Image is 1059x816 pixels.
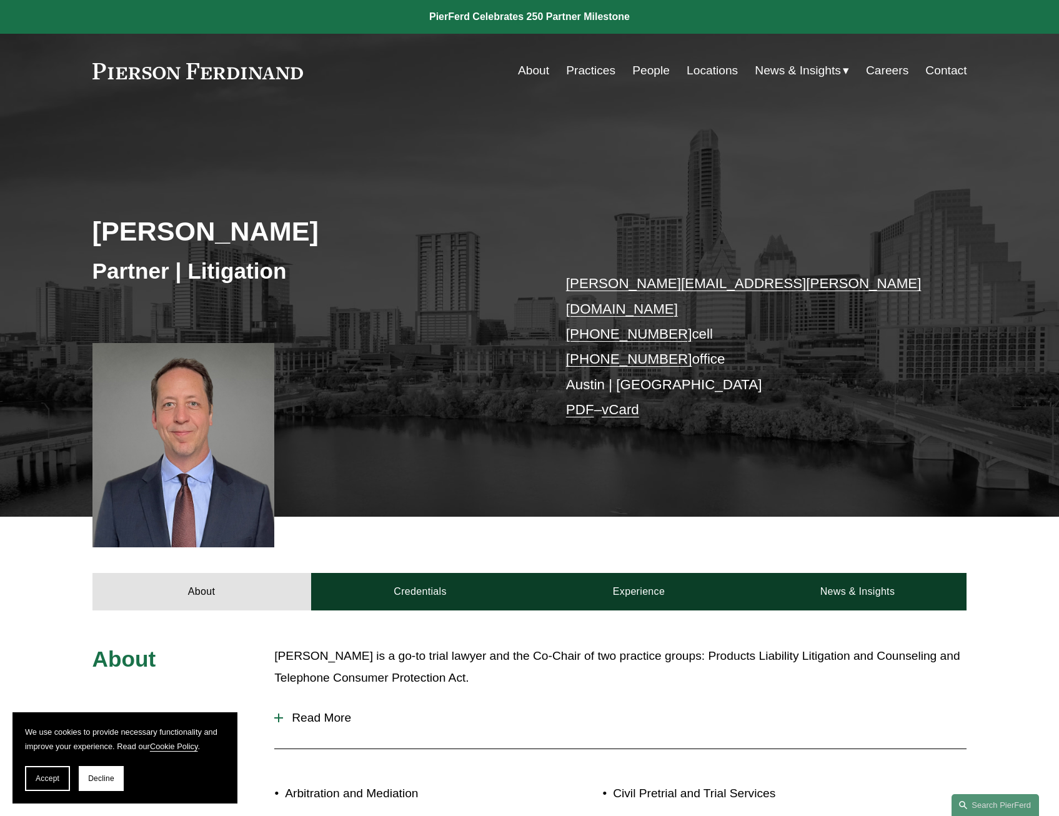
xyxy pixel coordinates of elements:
section: Cookie banner [12,712,237,804]
p: We use cookies to provide necessary functionality and improve your experience. Read our . [25,725,225,754]
a: News & Insights [748,573,967,610]
a: [PHONE_NUMBER] [566,351,692,367]
p: cell office Austin | [GEOGRAPHIC_DATA] – [566,271,930,422]
h2: [PERSON_NAME] [92,215,530,247]
button: Decline [79,766,124,791]
a: About [92,573,311,610]
a: vCard [602,402,639,417]
a: Practices [566,59,615,82]
a: folder dropdown [755,59,849,82]
a: PDF [566,402,594,417]
h3: Partner | Litigation [92,257,530,285]
span: Accept [36,774,59,783]
a: People [632,59,670,82]
button: Read More [274,702,967,734]
a: Experience [530,573,748,610]
span: Read More [283,711,967,725]
a: Search this site [952,794,1039,816]
a: [PHONE_NUMBER] [566,326,692,342]
a: Cookie Policy [150,742,198,751]
a: Locations [687,59,738,82]
p: [PERSON_NAME] is a go-to trial lawyer and the Co-Chair of two practice groups: Products Liability... [274,645,967,689]
a: Contact [925,59,967,82]
span: Decline [88,774,114,783]
a: Careers [866,59,908,82]
button: Accept [25,766,70,791]
a: Credentials [311,573,530,610]
span: About [92,647,156,671]
p: Arbitration and Mediation [285,783,529,805]
p: Civil Pretrial and Trial Services [613,783,894,805]
a: [PERSON_NAME][EMAIL_ADDRESS][PERSON_NAME][DOMAIN_NAME] [566,276,922,316]
span: News & Insights [755,60,841,82]
a: About [518,59,549,82]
